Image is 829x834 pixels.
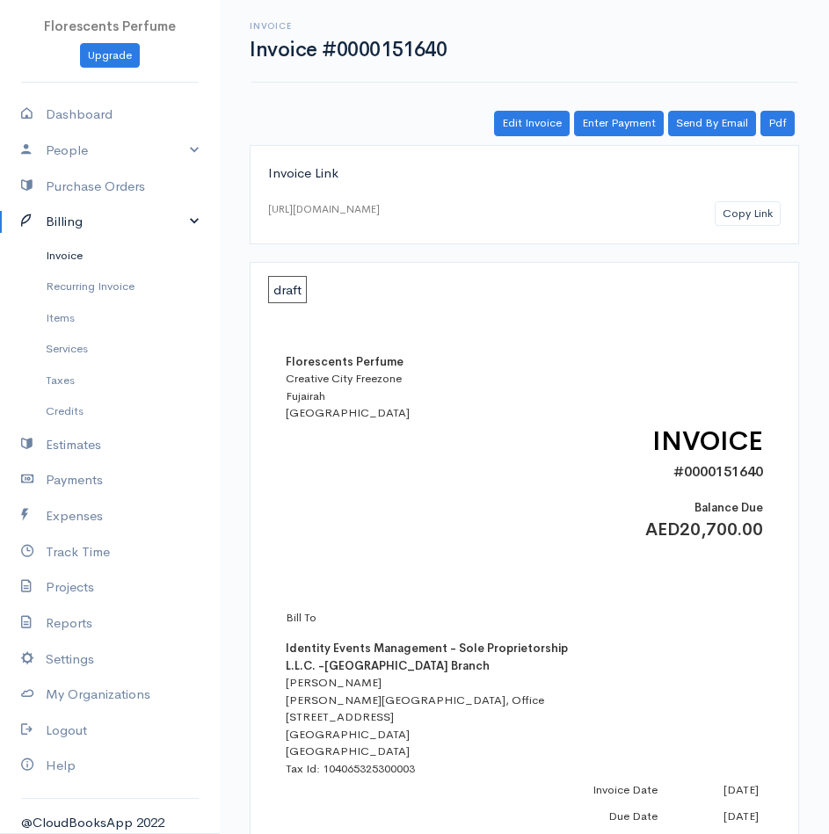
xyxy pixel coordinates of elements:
a: Enter Payment [574,111,664,136]
div: [URL][DOMAIN_NAME] [268,201,380,217]
td: Invoice Date [543,777,662,803]
span: AED20,700.00 [645,519,763,540]
span: Balance Due [694,500,763,515]
div: @CloudBooksApp 2022 [21,813,199,833]
div: Invoice Link [268,163,781,184]
h6: Invoice [250,21,447,31]
td: Due Date [543,803,662,830]
span: INVOICE [652,424,763,458]
h1: Invoice #0000151640 [250,39,447,61]
b: Florescents Perfume [286,354,404,369]
a: Upgrade [80,43,140,69]
td: [DATE] [662,777,763,803]
div: [PERSON_NAME] [PERSON_NAME][GEOGRAPHIC_DATA], Office [STREET_ADDRESS] [GEOGRAPHIC_DATA] [GEOGRAPH... [286,609,593,778]
button: Copy Link [715,201,781,227]
div: Creative City Freezone Fujairah [GEOGRAPHIC_DATA] [286,370,593,422]
p: Bill To [286,609,593,627]
span: Florescents Perfume [44,18,176,34]
b: Identity Events Management - Sole Proprietorship L.L.C. -[GEOGRAPHIC_DATA] Branch [286,641,568,673]
a: Edit Invoice [494,111,570,136]
td: [DATE] [662,803,763,830]
a: Send By Email [668,111,756,136]
a: Pdf [760,111,795,136]
span: draft [268,276,307,303]
span: #0000151640 [673,462,763,481]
